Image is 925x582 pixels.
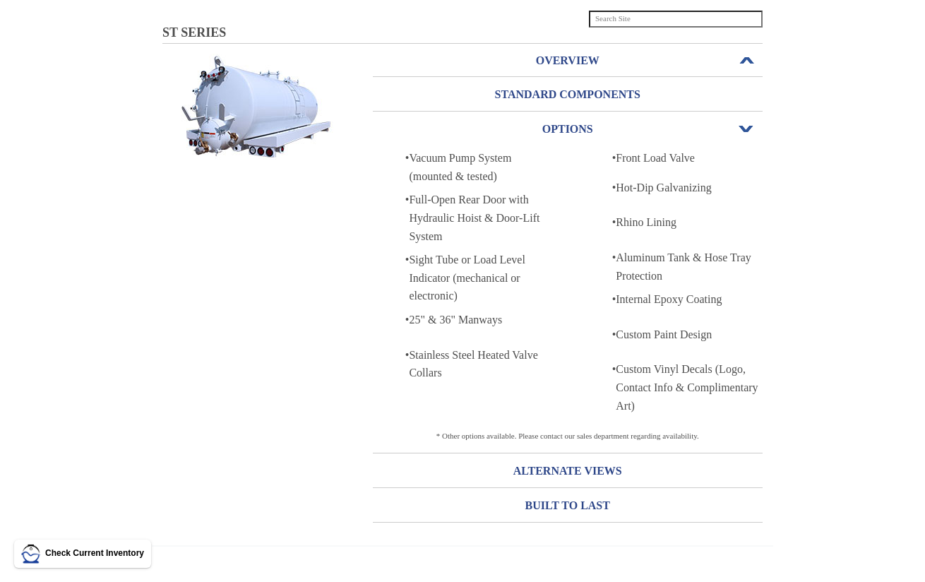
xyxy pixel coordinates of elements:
[395,346,410,364] p: •
[162,25,226,40] span: ST SERIES
[373,49,763,72] h3: OVERVIEW
[373,78,763,111] a: STANDARD COMPONENTS
[395,149,410,167] p: •
[436,432,699,440] span: * Other options available. Please contact our sales department regarding availability.
[737,56,756,66] span: Open or Close
[616,360,763,415] div: Custom Vinyl Decals (Logo, Contact Info & Complimentary Art)
[601,326,616,344] p: •
[601,149,616,167] p: •
[616,213,763,232] div: Rhino Lining
[395,251,410,269] p: •
[373,454,763,487] a: ALTERNATE VIEWS
[601,213,616,232] p: •
[409,149,556,185] div: Vacuum Pump System (mounted & tested)
[373,460,763,482] h3: ALTERNATE VIEWS
[164,54,347,160] img: Stacks Image 9449
[409,346,556,382] div: Stainless Steel Heated Valve Collars
[601,290,616,309] p: •
[373,112,763,145] a: OPTIONSOpen or Close
[373,83,763,106] h3: STANDARD COMPONENTS
[45,547,144,560] p: Check Current Inventory
[616,326,763,344] div: Custom Paint Design
[616,290,763,309] div: Internal Epoxy Coating
[409,251,556,305] div: Sight Tube or Load Level Indicator (mechanical or electronic)
[373,44,763,77] a: OVERVIEWOpen or Close
[616,149,763,167] div: Front Load Valve
[409,311,556,329] div: 25" & 36" Manways
[395,191,410,209] p: •
[601,249,616,267] p: •
[601,179,616,197] p: •
[616,249,763,285] div: Aluminum Tank & Hose Tray Protection
[395,311,410,329] p: •
[616,179,763,197] div: Hot-Dip Galvanizing
[589,11,763,28] input: Search Site
[601,360,616,379] p: •
[373,118,763,141] h3: OPTIONS
[737,124,756,134] span: Open or Close
[21,544,41,564] img: LMT Icon
[373,489,763,522] a: BUILT TO LAST
[373,494,763,517] h3: BUILT TO LAST
[409,191,556,245] div: Full-Open Rear Door with Hydraulic Hoist & Door-Lift System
